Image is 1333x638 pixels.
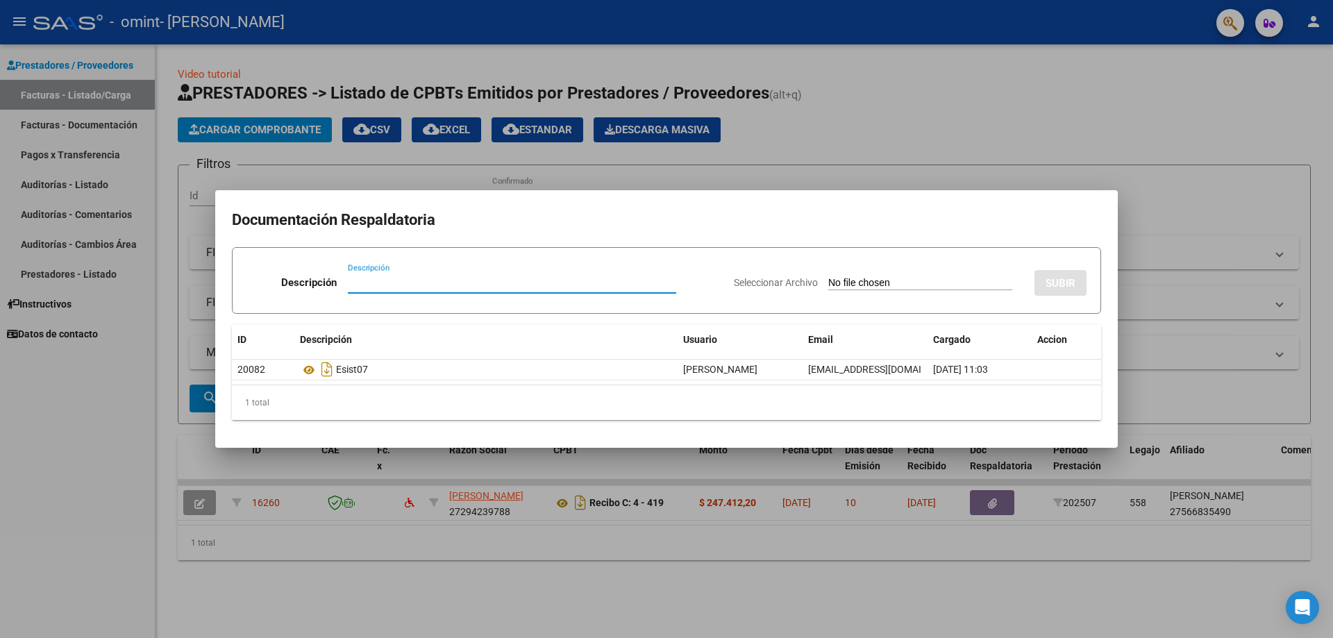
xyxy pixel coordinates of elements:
span: Descripción [300,334,352,345]
span: Seleccionar Archivo [734,277,818,288]
span: [DATE] 11:03 [933,364,988,375]
i: Descargar documento [318,358,336,380]
datatable-header-cell: ID [232,325,294,355]
span: Usuario [683,334,717,345]
datatable-header-cell: Cargado [928,325,1032,355]
span: [EMAIL_ADDRESS][DOMAIN_NAME] [808,364,962,375]
div: 1 total [232,385,1101,420]
h2: Documentación Respaldatoria [232,207,1101,233]
datatable-header-cell: Email [803,325,928,355]
span: 20082 [237,364,265,375]
span: ID [237,334,246,345]
span: Accion [1037,334,1067,345]
span: SUBIR [1046,277,1075,289]
span: [PERSON_NAME] [683,364,757,375]
div: Open Intercom Messenger [1286,591,1319,624]
div: Esist07 [300,358,672,380]
p: Descripción [281,275,337,291]
span: Cargado [933,334,971,345]
datatable-header-cell: Accion [1032,325,1101,355]
button: SUBIR [1034,270,1087,296]
span: Email [808,334,833,345]
datatable-header-cell: Usuario [678,325,803,355]
datatable-header-cell: Descripción [294,325,678,355]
